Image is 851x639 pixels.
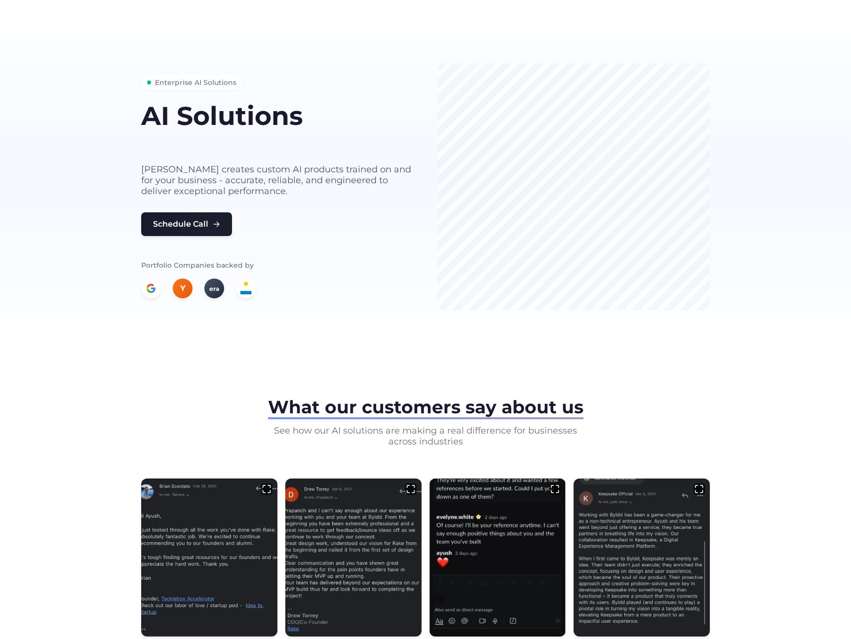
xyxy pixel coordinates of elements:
[173,279,193,298] div: Y
[268,396,583,418] span: What our customers say about us
[141,164,414,197] p: [PERSON_NAME] creates custom AI products trained on and for your business - accurate, reliable, a...
[141,212,232,236] button: Schedule Call
[574,479,710,637] img: Jason Walker's review
[405,483,417,495] img: expand
[694,483,705,495] img: expand
[141,102,414,130] h1: AI Solutions
[285,479,422,637] img: Drew Torrey's review
[268,425,583,447] p: See how our AI solutions are making a real difference for businesses across industries
[429,479,566,637] img: Evelyne White's review
[261,483,272,495] img: expand
[141,479,277,637] img: Brian Scordato's review
[141,134,414,152] h2: built for your business needs
[549,483,561,495] img: expand
[141,260,414,271] p: Portfolio Companies backed by
[204,279,224,298] div: era
[155,77,236,88] span: Enterprise AI Solutions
